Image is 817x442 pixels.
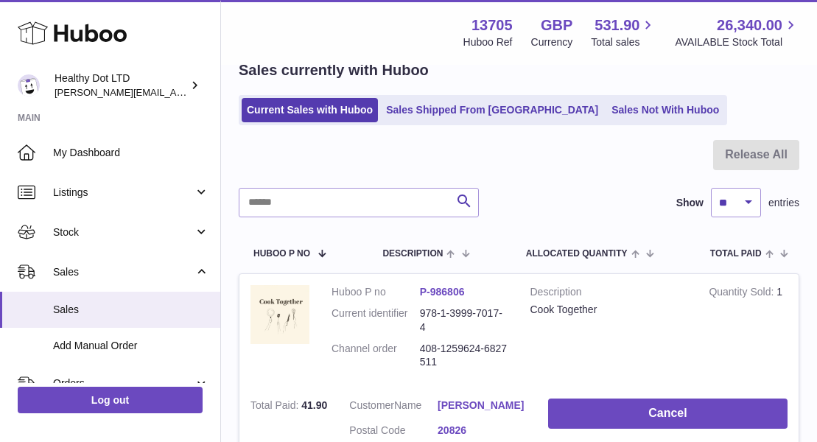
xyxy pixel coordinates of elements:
[420,286,465,298] a: P-986806
[717,15,782,35] span: 26,340.00
[606,98,724,122] a: Sales Not With Huboo
[420,306,508,334] dd: 978-1-3999-7017-4
[768,196,799,210] span: entries
[531,35,573,49] div: Currency
[698,274,799,387] td: 1
[53,146,209,160] span: My Dashboard
[438,424,526,438] a: 20826
[675,35,799,49] span: AVAILABLE Stock Total
[471,15,513,35] strong: 13705
[55,86,295,98] span: [PERSON_NAME][EMAIL_ADDRESS][DOMAIN_NAME]
[53,265,194,279] span: Sales
[382,249,443,259] span: Description
[250,399,301,415] strong: Total Paid
[18,387,203,413] a: Log out
[530,303,687,317] div: Cook Together
[349,399,438,416] dt: Name
[332,285,420,299] dt: Huboo P no
[332,342,420,370] dt: Channel order
[53,303,209,317] span: Sales
[591,35,656,49] span: Total sales
[349,399,394,411] span: Customer
[526,249,628,259] span: ALLOCATED Quantity
[301,399,327,411] span: 41.90
[53,339,209,353] span: Add Manual Order
[53,186,194,200] span: Listings
[541,15,572,35] strong: GBP
[239,60,429,80] h2: Sales currently with Huboo
[53,376,194,390] span: Orders
[53,225,194,239] span: Stock
[250,285,309,344] img: 1716545230.png
[349,424,438,441] dt: Postal Code
[332,306,420,334] dt: Current identifier
[420,342,508,370] dd: 408-1259624-6827511
[675,15,799,49] a: 26,340.00 AVAILABLE Stock Total
[530,285,687,303] strong: Description
[253,249,310,259] span: Huboo P no
[55,71,187,99] div: Healthy Dot LTD
[18,74,40,97] img: Dorothy@healthydot.com
[463,35,513,49] div: Huboo Ref
[438,399,526,413] a: [PERSON_NAME]
[242,98,378,122] a: Current Sales with Huboo
[710,249,762,259] span: Total paid
[591,15,656,49] a: 531.90 Total sales
[595,15,639,35] span: 531.90
[676,196,704,210] label: Show
[548,399,788,429] button: Cancel
[381,98,603,122] a: Sales Shipped From [GEOGRAPHIC_DATA]
[709,286,776,301] strong: Quantity Sold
